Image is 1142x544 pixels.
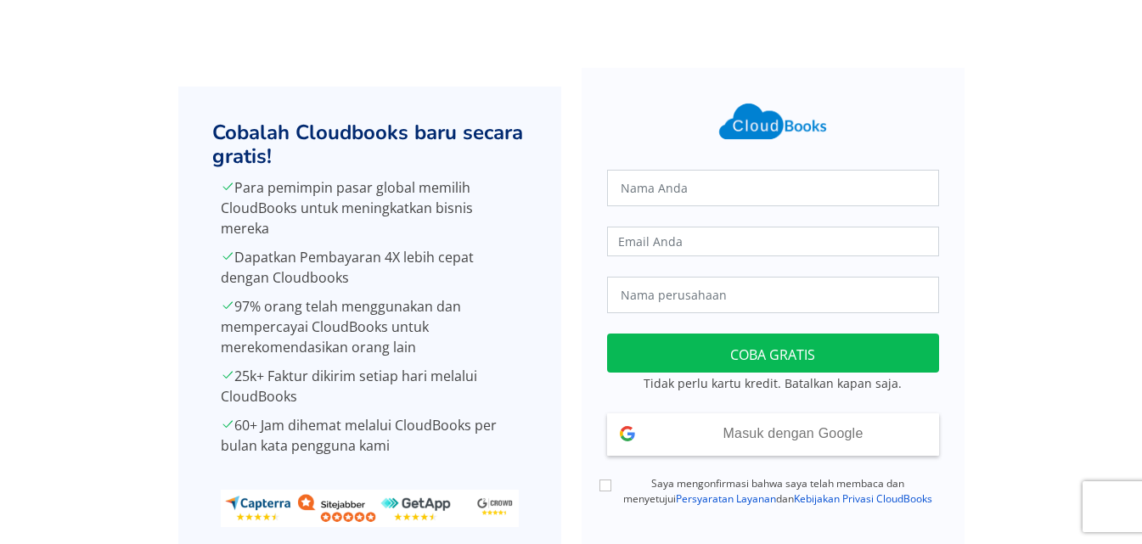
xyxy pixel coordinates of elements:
[221,367,477,406] font: 25k+ Faktur dikirim setiap hari melalui CloudBooks
[723,426,864,440] font: Masuk dengan Google
[607,334,939,373] button: COBA GRATIS
[221,490,519,527] img: ratings_banner.png
[623,476,904,506] font: Saya mengonfirmasi bahwa saya telah membaca dan menyetujui
[607,227,939,256] input: Email Anda
[644,375,902,391] font: Tidak perlu kartu kredit. Batalkan kapan saja.
[607,170,939,206] input: Nama Anda
[221,178,473,238] font: Para pemimpin pasar global memilih CloudBooks untuk meningkatkan bisnis mereka
[794,491,932,506] a: Kebijakan Privasi CloudBooks
[676,491,776,506] a: Persyaratan Layanan
[221,248,474,287] font: Dapatkan Pembayaran 4X lebih cepat dengan Cloudbooks
[607,277,939,313] input: Nama perusahaan
[709,93,836,149] img: Logo Cloudbooks
[212,119,523,171] font: Cobalah Cloudbooks baru secara gratis!
[221,416,497,455] font: 60+ Jam dihemat melalui CloudBooks per bulan kata pengguna kami
[221,297,461,356] font: 97% orang telah menggunakan dan mempercayai CloudBooks untuk merekomendasikan orang lain
[776,491,794,506] font: dan
[730,345,815,363] font: COBA GRATIS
